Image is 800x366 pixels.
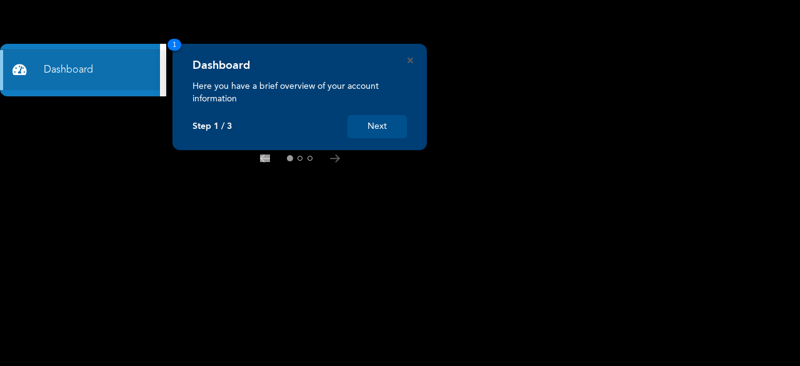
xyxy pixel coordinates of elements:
[192,80,407,105] p: Here you have a brief overview of your account information
[347,115,407,138] button: Next
[192,121,232,132] p: Step 1 / 3
[407,58,413,63] button: Close
[167,39,181,51] span: 1
[192,59,250,73] h4: Dashboard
